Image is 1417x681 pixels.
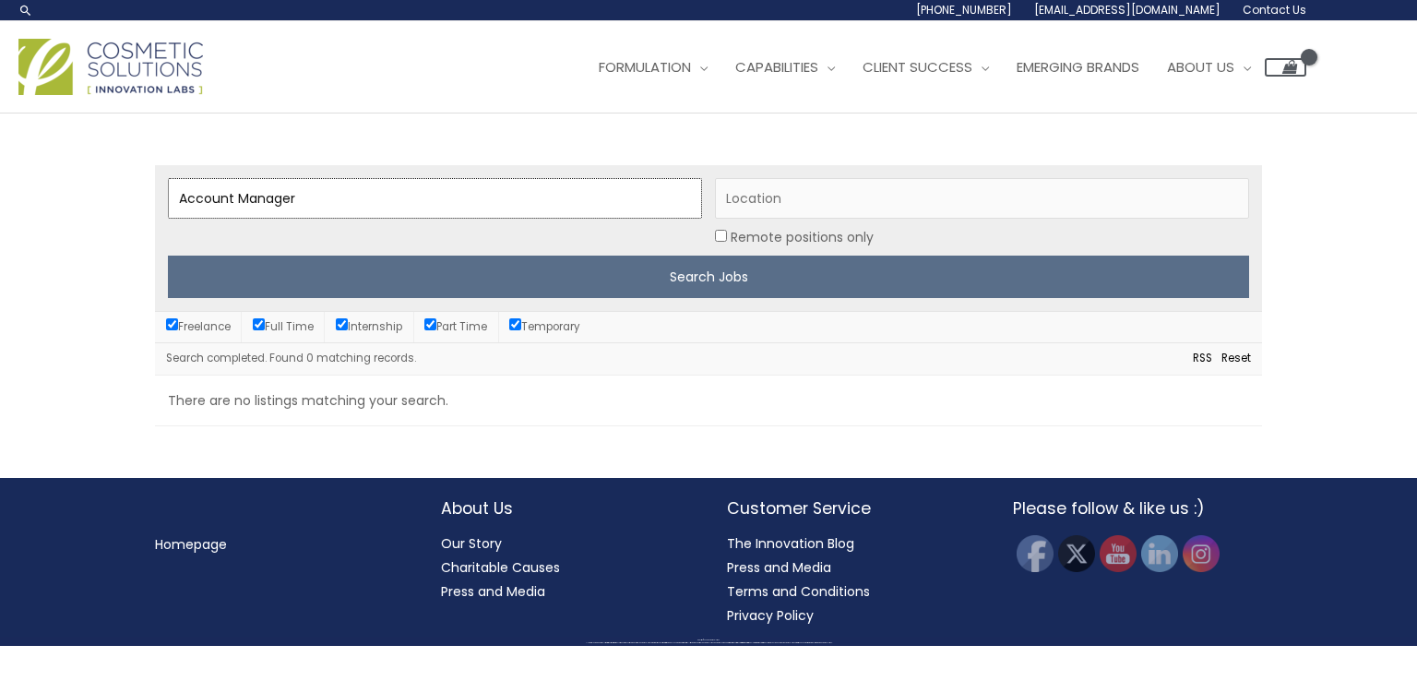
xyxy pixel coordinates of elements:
a: Formulation [585,40,721,95]
a: Privacy Policy [727,606,814,625]
a: Our Story [441,534,502,553]
a: Client Success [849,40,1003,95]
h2: Please follow & like us :) [1013,496,1262,520]
nav: Menu [155,532,404,556]
a: Reset [1212,349,1251,369]
a: Terms and Conditions [727,582,870,601]
img: Facebook [1017,535,1054,572]
label: Full Time [253,319,314,334]
h2: Customer Service [727,496,976,520]
a: The Innovation Blog [727,534,854,553]
a: About Us [1153,40,1265,95]
input: Location [715,230,727,242]
input: Internship [336,318,348,330]
li: There are no listings matching your search. [155,376,1262,426]
h2: About Us [441,496,690,520]
nav: About Us [441,532,690,603]
span: Capabilities [735,57,818,77]
a: Capabilities [721,40,849,95]
span: [EMAIL_ADDRESS][DOMAIN_NAME] [1034,2,1221,18]
span: Search completed. Found 0 matching records. [166,351,416,365]
input: Keywords [168,178,702,219]
span: Contact Us [1243,2,1306,18]
input: Part Time [424,318,436,330]
label: Remote positions only [731,225,874,249]
input: Location [715,178,1249,219]
span: About Us [1167,57,1234,77]
a: Press and Media [441,582,545,601]
span: Emerging Brands [1017,57,1139,77]
a: Emerging Brands [1003,40,1153,95]
input: Temporary [509,318,521,330]
a: RSS [1184,349,1212,369]
label: Part Time [424,319,487,334]
a: Search icon link [18,3,33,18]
input: Search Jobs [168,256,1249,298]
span: [PHONE_NUMBER] [916,2,1012,18]
label: Internship [336,319,402,334]
nav: Site Navigation [571,40,1306,95]
a: View Shopping Cart, empty [1265,58,1306,77]
span: Cosmetic Solutions [708,639,720,640]
span: Formulation [599,57,691,77]
img: Twitter [1058,535,1095,572]
label: Freelance [166,319,231,334]
div: Copyright © 2025 [32,639,1385,641]
input: Full Time [253,318,265,330]
img: Cosmetic Solutions Logo [18,39,203,95]
label: Temporary [509,319,580,334]
a: Homepage [155,535,227,554]
span: Client Success [863,57,972,77]
nav: Customer Service [727,532,976,627]
input: Freelance [166,318,178,330]
div: All material on this Website, including design, text, images, logos and sounds, are owned by Cosm... [32,642,1385,644]
a: Charitable Causes [441,558,560,577]
a: Press and Media [727,558,831,577]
